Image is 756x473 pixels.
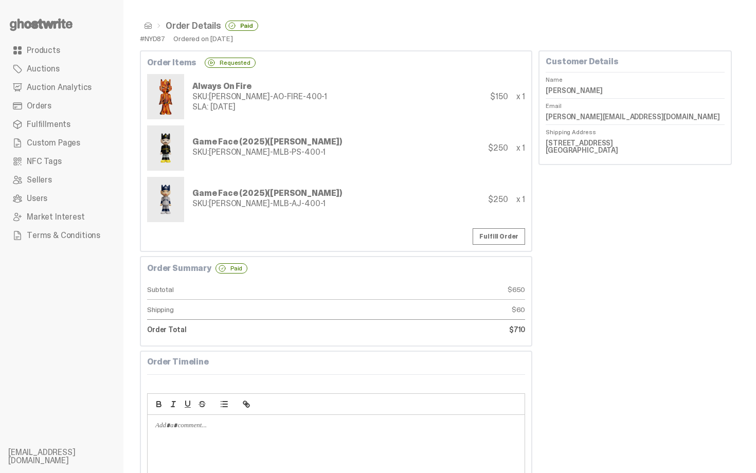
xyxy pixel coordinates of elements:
[239,398,254,410] button: link
[336,300,526,320] dd: $60
[27,176,52,184] span: Sellers
[192,138,342,146] div: Game Face (2025)
[225,21,258,31] div: Paid
[147,320,336,339] dt: Order Total
[546,124,725,135] dt: Shipping Address
[8,78,115,97] a: Auction Analytics
[516,195,526,204] div: x 1
[27,46,60,54] span: Products
[336,280,526,300] dd: $650
[8,171,115,189] a: Sellers
[192,198,209,209] span: SKU:
[8,115,115,134] a: Fulfillments
[192,93,327,101] div: [PERSON_NAME]-AO-FIRE-400-1
[192,148,342,156] div: [PERSON_NAME]-MLB-PS-400-1
[27,83,92,92] span: Auction Analytics
[192,91,209,102] span: SKU:
[27,194,47,203] span: Users
[27,213,85,221] span: Market Interest
[488,144,508,152] div: $250
[147,300,336,320] dt: Shipping
[8,226,115,245] a: Terms & Conditions
[546,56,618,67] b: Customer Details
[267,136,342,147] span: ([PERSON_NAME])
[8,208,115,226] a: Market Interest
[217,398,231,410] button: list: bullet
[192,147,209,157] span: SKU:
[27,65,60,73] span: Auctions
[149,76,182,117] img: Always-On-Fire---Website-Archive.2484X.png
[8,60,115,78] a: Auctions
[205,58,256,68] div: Requested
[140,35,165,42] div: #NYD87
[8,152,115,171] a: NFC Tags
[173,35,233,42] div: Ordered on [DATE]
[147,264,211,272] b: Order Summary
[516,93,526,101] div: x 1
[27,120,70,129] span: Fulfillments
[166,398,181,410] button: italic
[546,83,725,98] dd: [PERSON_NAME]
[267,188,342,198] span: ([PERSON_NAME])
[546,98,725,109] dt: Email
[8,448,132,465] li: [EMAIL_ADDRESS][DOMAIN_NAME]
[336,320,526,339] dd: $710
[27,231,100,240] span: Terms & Conditions
[8,97,115,115] a: Orders
[27,102,51,110] span: Orders
[546,72,725,83] dt: Name
[27,139,80,147] span: Custom Pages
[488,195,508,204] div: $250
[490,93,508,101] div: $150
[8,189,115,208] a: Users
[516,144,526,152] div: x 1
[192,199,342,208] div: [PERSON_NAME]-MLB-AJ-400-1
[8,41,115,60] a: Products
[149,128,182,169] img: 01-ghostwrite-mlb-game-face-hero-skenes-front.png
[27,157,62,166] span: NFC Tags
[215,263,247,274] div: Paid
[147,280,336,300] dt: Subtotal
[546,109,725,124] dd: [PERSON_NAME][EMAIL_ADDRESS][DOMAIN_NAME]
[147,59,196,67] b: Order Items
[152,21,258,31] li: Order Details
[546,135,725,158] dd: [STREET_ADDRESS] [GEOGRAPHIC_DATA]
[8,134,115,152] a: Custom Pages
[152,398,166,410] button: bold
[473,228,525,245] a: Fulfill Order
[195,398,209,410] button: strike
[149,179,182,220] img: 01-ghostwrite-mlb-game-face-hero-judge-front.png
[192,103,327,111] div: SLA: [DATE]
[192,82,327,90] div: Always On Fire
[192,189,342,197] div: Game Face (2025)
[147,356,209,367] b: Order Timeline
[181,398,195,410] button: underline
